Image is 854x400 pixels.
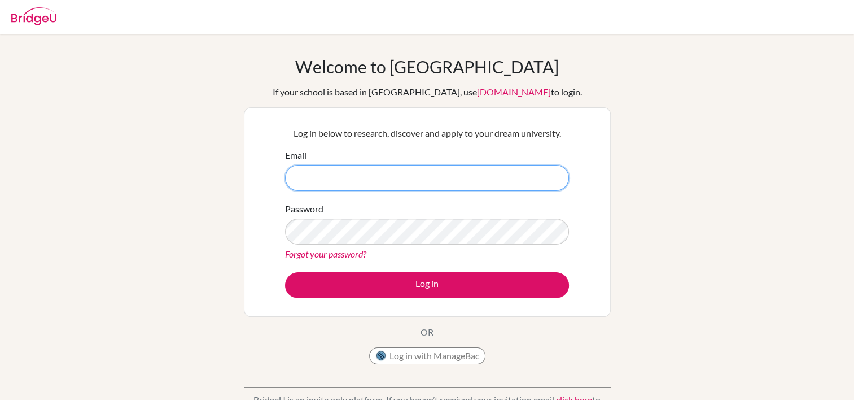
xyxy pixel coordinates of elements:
a: Forgot your password? [285,249,366,259]
img: Bridge-U [11,7,56,25]
button: Log in with ManageBac [369,347,485,364]
label: Password [285,202,323,216]
a: [DOMAIN_NAME] [477,86,551,97]
h1: Welcome to [GEOGRAPHIC_DATA] [295,56,559,77]
label: Email [285,149,306,162]
div: If your school is based in [GEOGRAPHIC_DATA], use to login. [273,85,582,99]
button: Log in [285,272,569,298]
p: OR [421,325,433,339]
p: Log in below to research, discover and apply to your dream university. [285,127,569,140]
